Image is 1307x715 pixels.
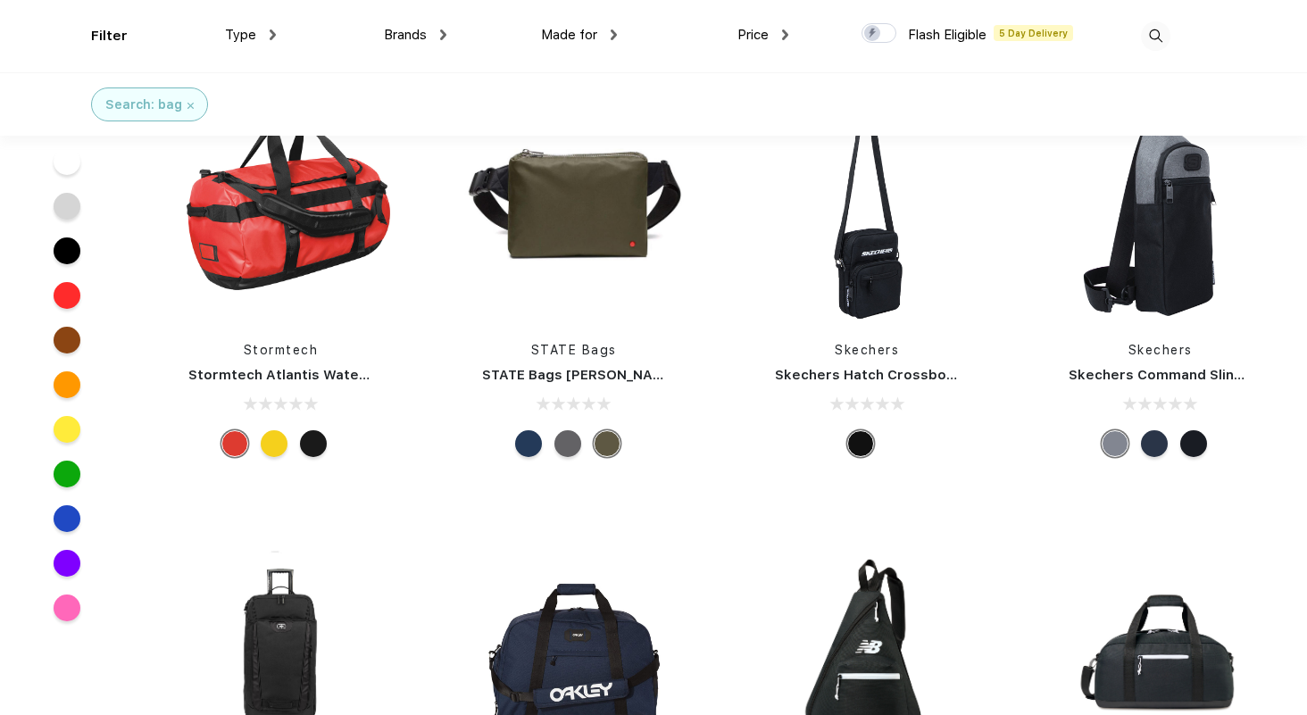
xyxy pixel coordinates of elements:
[1141,21,1170,51] img: desktop_search.svg
[775,367,993,383] a: Skechers Hatch Crossbody Bag
[908,27,986,43] span: Flash Eligible
[994,25,1073,41] span: 5 Day Delivery
[611,29,617,40] img: dropdown.png
[1042,86,1279,323] img: func=resize&h=266
[847,430,874,457] div: Black
[105,96,182,114] div: Search: bag
[737,27,769,43] span: Price
[91,26,128,46] div: Filter
[440,29,446,40] img: dropdown.png
[782,29,788,40] img: dropdown.png
[162,86,399,323] img: func=resize&h=266
[270,29,276,40] img: dropdown.png
[1102,430,1128,457] div: Grey
[384,27,427,43] span: Brands
[515,430,542,457] div: Navy
[188,367,471,383] a: Stormtech Atlantis Waterproof Gear Bag
[300,430,327,457] div: Black
[748,86,986,323] img: func=resize&h=266
[261,430,287,457] div: Yellow
[1128,343,1193,357] a: Skechers
[244,343,319,357] a: Stormtech
[1141,430,1168,457] div: Navy
[541,27,597,43] span: Made for
[594,430,620,457] div: Olive
[187,103,194,109] img: filter_cancel.svg
[554,430,581,457] div: Steel Grey
[225,27,256,43] span: Type
[835,343,899,357] a: Skechers
[531,343,617,357] a: STATE Bags
[1069,367,1272,383] a: Skechers Command Sling Bag
[455,86,693,323] img: func=resize&h=266
[221,430,248,457] div: Bold Red
[482,367,678,383] a: STATE Bags [PERSON_NAME]
[1180,430,1207,457] div: Black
